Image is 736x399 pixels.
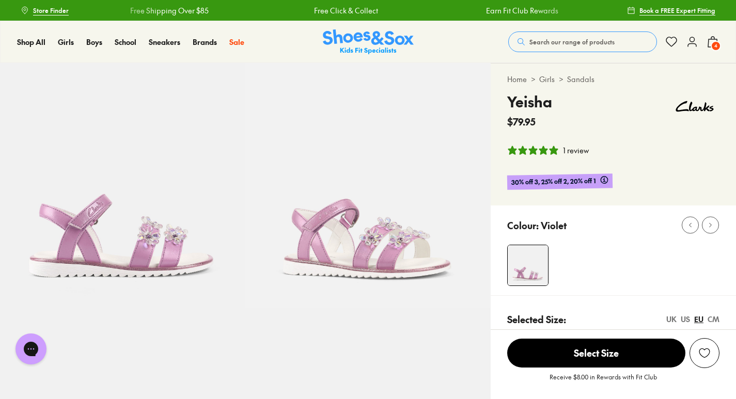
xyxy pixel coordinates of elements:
[17,37,45,47] span: Shop All
[670,91,719,122] img: Vendor logo
[507,338,685,368] button: Select Size
[708,314,719,325] div: CM
[666,314,677,325] div: UK
[507,91,552,113] h4: Yeisha
[563,145,589,156] div: 1 review
[86,37,102,47] span: Boys
[485,5,557,16] a: Earn Fit Club Rewards
[245,63,491,308] img: 5-553667_1
[707,30,719,53] button: 4
[529,37,615,46] span: Search our range of products
[690,338,719,368] button: Add to Wishlist
[511,176,596,188] span: 30% off 3, 25% off 2, 20% off 1
[507,145,589,156] button: 5 stars, 1 ratings
[10,330,52,368] iframe: Gorgias live chat messenger
[541,218,567,232] p: Violet
[229,37,244,47] span: Sale
[323,29,414,55] a: Shoes & Sox
[507,74,527,85] a: Home
[115,37,136,47] a: School
[508,31,657,52] button: Search our range of products
[193,37,217,47] a: Brands
[86,37,102,47] a: Boys
[58,37,74,47] a: Girls
[129,5,208,16] a: Free Shipping Over $85
[17,37,45,47] a: Shop All
[508,245,548,285] img: 4-553666_1
[313,5,377,16] a: Free Click & Collect
[323,29,414,55] img: SNS_Logo_Responsive.svg
[550,372,657,391] p: Receive $8.00 in Rewards with Fit Club
[229,37,244,47] a: Sale
[33,6,69,15] span: Store Finder
[193,37,217,47] span: Brands
[507,74,719,85] div: > >
[115,37,136,47] span: School
[21,1,69,20] a: Store Finder
[627,1,715,20] a: Book a FREE Expert Fitting
[639,6,715,15] span: Book a FREE Expert Fitting
[507,312,566,326] p: Selected Size:
[681,314,690,325] div: US
[149,37,180,47] a: Sneakers
[567,74,594,85] a: Sandals
[507,218,539,232] p: Colour:
[711,41,721,51] span: 4
[149,37,180,47] span: Sneakers
[539,74,555,85] a: Girls
[694,314,703,325] div: EU
[507,339,685,368] span: Select Size
[507,115,536,129] span: $79.95
[58,37,74,47] span: Girls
